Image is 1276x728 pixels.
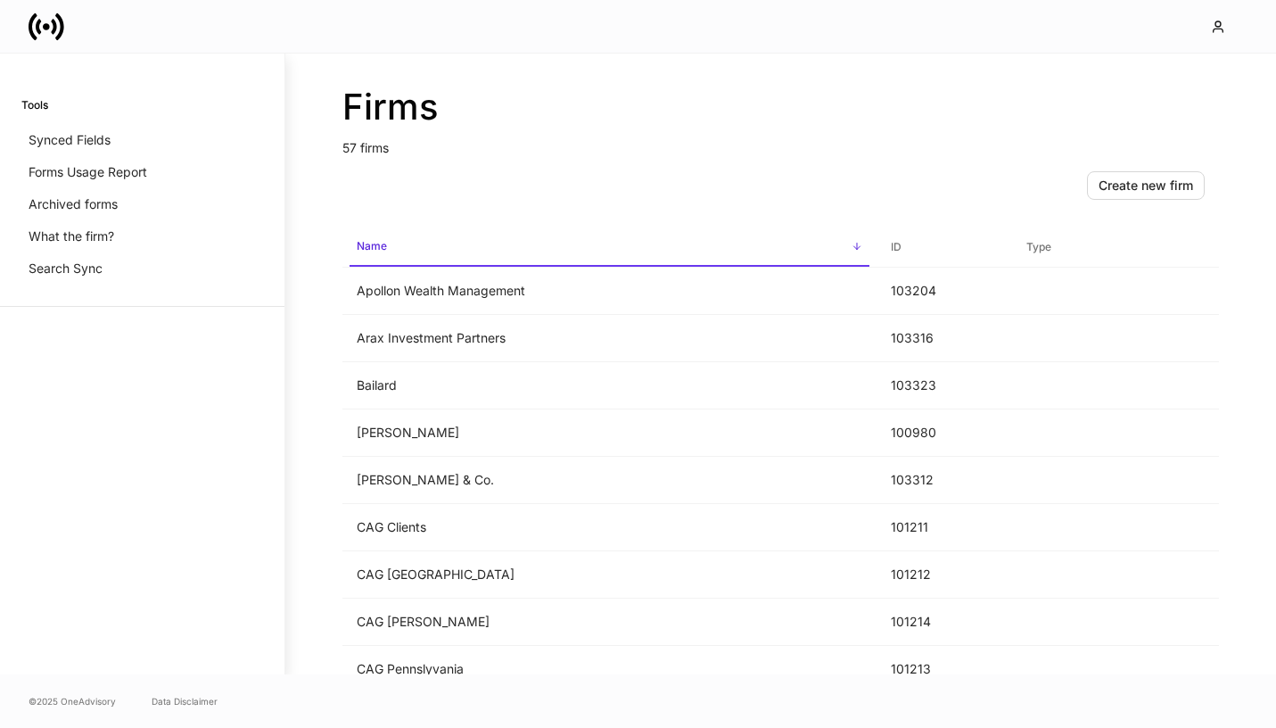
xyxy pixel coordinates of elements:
p: 57 firms [342,128,1219,157]
td: [PERSON_NAME] & Co. [342,457,877,504]
a: Data Disclaimer [152,694,218,708]
a: Forms Usage Report [21,156,263,188]
td: 103316 [877,315,1012,362]
button: Create new firm [1087,171,1205,200]
td: CAG Clients [342,504,877,551]
div: Create new firm [1099,177,1193,194]
span: © 2025 OneAdvisory [29,694,116,708]
p: What the firm? [29,227,114,245]
td: 101213 [877,646,1012,693]
h6: Tools [21,96,48,113]
h2: Firms [342,86,1219,128]
td: 100980 [877,409,1012,457]
td: 103204 [877,268,1012,315]
td: 103312 [877,457,1012,504]
td: Arax Investment Partners [342,315,877,362]
td: Bailard [342,362,877,409]
a: Synced Fields [21,124,263,156]
a: Archived forms [21,188,263,220]
p: Search Sync [29,260,103,277]
p: Archived forms [29,195,118,213]
td: 101212 [877,551,1012,599]
p: Forms Usage Report [29,163,147,181]
a: What the firm? [21,220,263,252]
span: ID [884,229,1005,266]
h6: Type [1026,238,1051,255]
td: [PERSON_NAME] [342,409,877,457]
td: 103323 [877,362,1012,409]
h6: ID [891,238,901,255]
p: Synced Fields [29,131,111,149]
h6: Name [357,237,387,254]
td: CAG [GEOGRAPHIC_DATA] [342,551,877,599]
td: CAG Pennslyvania [342,646,877,693]
a: Search Sync [21,252,263,285]
td: Apollon Wealth Management [342,268,877,315]
span: Name [350,228,869,267]
span: Type [1019,229,1212,266]
td: 101211 [877,504,1012,551]
td: 101214 [877,599,1012,646]
td: CAG [PERSON_NAME] [342,599,877,646]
